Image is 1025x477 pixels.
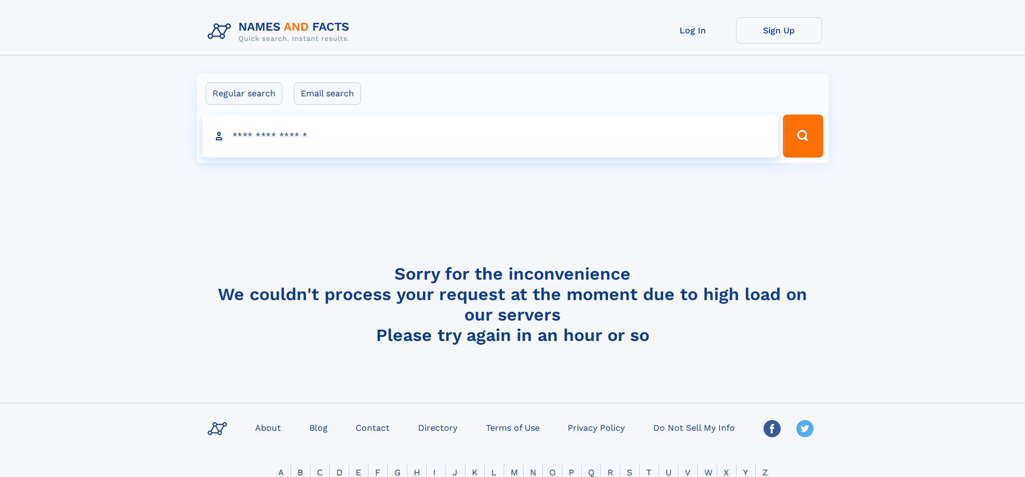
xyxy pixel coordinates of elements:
a: Sign Up [736,17,822,44]
button: Search Button [783,115,823,158]
label: Email search [294,82,361,105]
a: Terms of Use [482,419,544,435]
a: About [251,419,285,435]
a: Log In [650,17,736,44]
a: Contact [351,419,394,435]
img: Logo Names and Facts [203,17,358,46]
h4: Sorry for the inconvenience We couldn't process your request at the moment due to high load on ou... [203,264,822,345]
img: Twitter [796,420,814,437]
input: search input [202,115,779,158]
img: Facebook [764,420,781,437]
label: Regular search [206,82,282,105]
a: Directory [414,419,462,435]
a: Blog [305,419,332,435]
a: Do Not Sell My Info [649,419,739,435]
a: Privacy Policy [563,419,629,435]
